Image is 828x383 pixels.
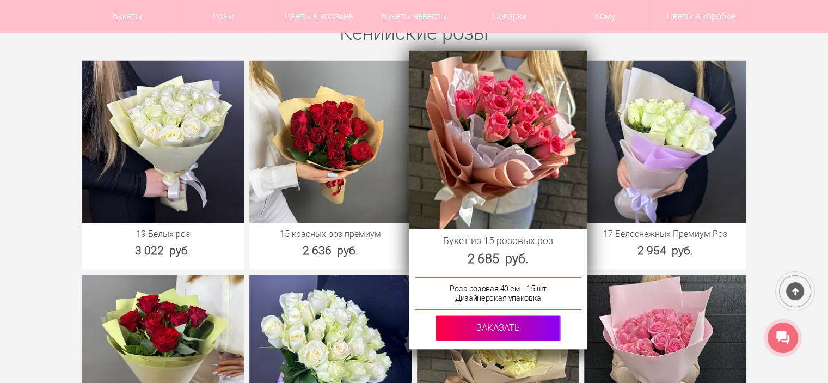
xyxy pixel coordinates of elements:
[82,242,244,258] div: 3 022 руб.
[255,228,406,239] a: 15 красных роз премиум
[340,22,488,45] a: Кенийские розы
[415,234,581,246] a: Букет из 15 розовых роз
[409,250,587,268] div: 2 685 руб.
[88,228,239,239] a: 19 Белых роз
[584,60,746,223] img: 17 Белоснежных Премиум Роз
[409,50,587,228] img: Букет из 15 розовых роз
[249,242,412,258] div: 2 636 руб.
[590,228,741,239] a: 17 Белоснежных Премиум Роз
[82,60,244,223] img: 19 Белых роз
[249,60,412,223] img: 15 красных роз премиум
[414,277,581,309] div: Роза розовая 40 см - 15 шт Дизайнерская упаковка
[584,242,746,258] div: 2 954 руб.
